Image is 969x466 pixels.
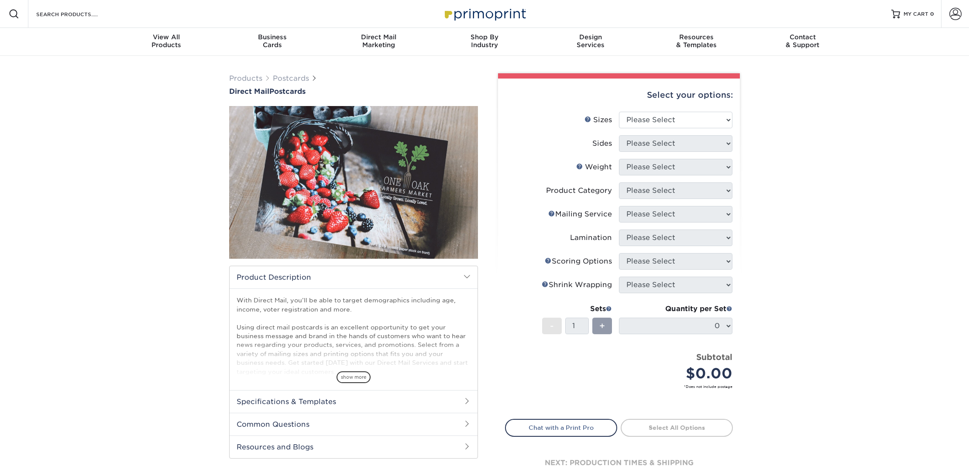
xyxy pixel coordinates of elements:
[113,33,220,41] span: View All
[696,352,732,362] strong: Subtotal
[230,413,478,435] h2: Common Questions
[537,33,643,49] div: Services
[537,33,643,41] span: Design
[337,371,371,383] span: show more
[229,87,478,96] a: Direct MailPostcards
[545,256,612,267] div: Scoring Options
[599,319,605,332] span: +
[230,390,478,413] h2: Specifications & Templates
[220,33,326,49] div: Cards
[230,435,478,458] h2: Resources and Blogs
[512,384,732,389] small: *Does not include postage
[35,9,120,19] input: SEARCH PRODUCTS.....
[749,33,856,49] div: & Support
[904,10,928,18] span: MY CART
[237,296,471,376] p: With Direct Mail, you’ll be able to target demographics including age, income, voter registration...
[625,363,732,384] div: $0.00
[505,419,617,436] a: Chat with a Print Pro
[537,28,643,56] a: DesignServices
[570,233,612,243] div: Lamination
[229,87,478,96] h1: Postcards
[749,28,856,56] a: Contact& Support
[229,96,478,268] img: Direct Mail 01
[441,4,528,23] img: Primoprint
[432,28,538,56] a: Shop ByIndustry
[621,419,733,436] a: Select All Options
[326,28,432,56] a: Direct MailMarketing
[542,280,612,290] div: Shrink Wrapping
[930,11,934,17] span: 0
[273,74,309,82] a: Postcards
[326,33,432,49] div: Marketing
[542,304,612,314] div: Sets
[749,33,856,41] span: Contact
[220,28,326,56] a: BusinessCards
[550,319,554,332] span: -
[643,33,749,41] span: Resources
[584,115,612,125] div: Sizes
[643,28,749,56] a: Resources& Templates
[592,138,612,149] div: Sides
[113,28,220,56] a: View AllProducts
[229,74,262,82] a: Products
[619,304,732,314] div: Quantity per Set
[643,33,749,49] div: & Templates
[548,209,612,219] div: Mailing Service
[230,266,478,288] h2: Product Description
[229,87,269,96] span: Direct Mail
[576,162,612,172] div: Weight
[432,33,538,41] span: Shop By
[505,79,733,112] div: Select your options:
[432,33,538,49] div: Industry
[546,185,612,196] div: Product Category
[220,33,326,41] span: Business
[326,33,432,41] span: Direct Mail
[113,33,220,49] div: Products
